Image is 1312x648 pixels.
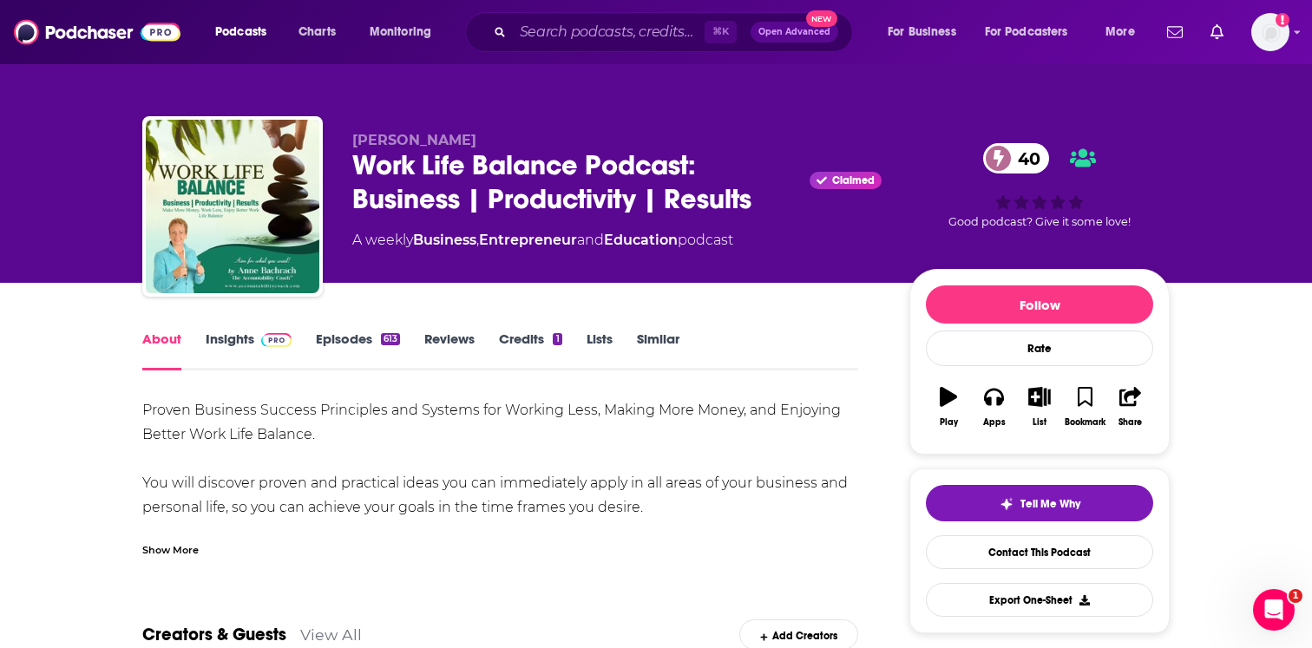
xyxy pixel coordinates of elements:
[909,132,1170,239] div: 40Good podcast? Give it some love!
[1093,18,1157,46] button: open menu
[637,331,679,370] a: Similar
[203,18,289,46] button: open menu
[971,376,1016,438] button: Apps
[876,18,978,46] button: open menu
[926,583,1153,617] button: Export One-Sheet
[758,28,830,36] span: Open Advanced
[1105,20,1135,44] span: More
[1000,497,1014,511] img: tell me why sparkle
[370,20,431,44] span: Monitoring
[587,331,613,370] a: Lists
[1020,497,1080,511] span: Tell Me Why
[482,12,869,52] div: Search podcasts, credits, & more...
[926,376,971,438] button: Play
[553,333,561,345] div: 1
[948,215,1131,228] span: Good podcast? Give it some love!
[1033,417,1046,428] div: List
[926,485,1153,521] button: tell me why sparkleTell Me Why
[352,132,476,148] span: [PERSON_NAME]
[705,21,737,43] span: ⌘ K
[1062,376,1107,438] button: Bookmark
[146,120,319,293] img: Work Life Balance Podcast: Business | Productivity | Results
[926,331,1153,366] div: Rate
[1251,13,1289,51] span: Logged in as EllaRoseMurphy
[751,22,838,43] button: Open AdvancedNew
[1276,13,1289,27] svg: Email not verified
[1253,589,1295,631] iframe: Intercom live chat
[300,625,362,644] a: View All
[287,18,346,46] a: Charts
[926,285,1153,324] button: Follow
[985,20,1068,44] span: For Podcasters
[832,176,875,185] span: Claimed
[479,232,577,248] a: Entrepreneur
[983,417,1006,428] div: Apps
[1160,17,1190,47] a: Show notifications dropdown
[983,143,1049,173] a: 40
[1017,376,1062,438] button: List
[806,10,837,27] span: New
[206,331,292,370] a: InsightsPodchaser Pro
[1251,13,1289,51] button: Show profile menu
[358,18,454,46] button: open menu
[476,232,479,248] span: ,
[513,18,705,46] input: Search podcasts, credits, & more...
[413,232,476,248] a: Business
[926,535,1153,569] a: Contact This Podcast
[888,20,956,44] span: For Business
[215,20,266,44] span: Podcasts
[1289,589,1302,603] span: 1
[974,18,1093,46] button: open menu
[424,331,475,370] a: Reviews
[1065,417,1105,428] div: Bookmark
[1251,13,1289,51] img: User Profile
[298,20,336,44] span: Charts
[261,333,292,347] img: Podchaser Pro
[499,331,561,370] a: Credits1
[381,333,400,345] div: 613
[352,230,733,251] div: A weekly podcast
[604,232,678,248] a: Education
[1118,417,1142,428] div: Share
[1204,17,1230,47] a: Show notifications dropdown
[14,16,180,49] img: Podchaser - Follow, Share and Rate Podcasts
[316,331,400,370] a: Episodes613
[142,331,181,370] a: About
[1000,143,1049,173] span: 40
[577,232,604,248] span: and
[940,417,958,428] div: Play
[142,624,286,645] a: Creators & Guests
[1108,376,1153,438] button: Share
